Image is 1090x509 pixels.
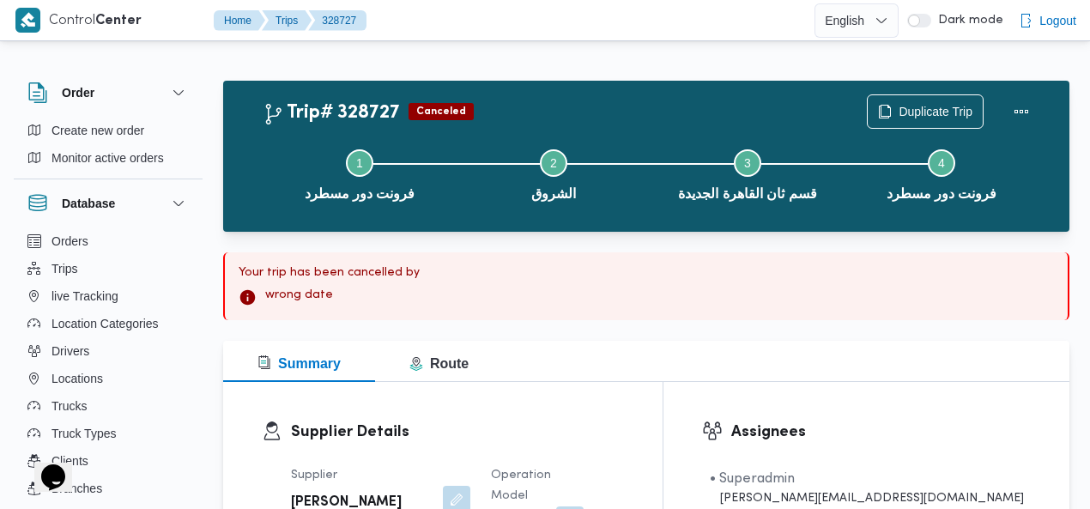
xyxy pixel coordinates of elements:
h3: Database [62,193,115,214]
button: Create new order [21,117,196,144]
span: Route [409,356,469,371]
button: Branches [21,475,196,502]
button: Trips [21,255,196,282]
button: live Tracking [21,282,196,310]
div: wrong date [239,288,1054,306]
button: 328727 [308,10,366,31]
span: live Tracking [51,286,118,306]
span: Drivers [51,341,89,361]
button: Monitor active orders [21,144,196,172]
button: قسم ثان القاهرة الجديدة [651,129,845,218]
iframe: chat widget [17,440,72,492]
span: Branches [51,478,102,499]
button: Drivers [21,337,196,365]
div: Order [14,117,203,179]
button: Order [27,82,189,103]
span: 2 [550,156,557,170]
b: Center [95,15,142,27]
b: Canceled [416,106,466,117]
span: Logout [1039,10,1076,31]
button: Actions [1004,94,1039,129]
h3: Order [62,82,94,103]
button: Trips [262,10,312,31]
span: فرونت دور مسطرد [887,184,997,204]
span: Supplier [291,470,337,481]
span: Locations [51,368,103,389]
span: Monitor active orders [51,148,164,168]
span: فرونت دور مسطرد [305,184,415,204]
span: قسم ثان القاهرة الجديدة [678,184,816,204]
span: Location Categories [51,313,159,334]
span: Truck Types [51,423,116,444]
span: 1 [356,156,363,170]
div: [PERSON_NAME][EMAIL_ADDRESS][DOMAIN_NAME] [710,489,1024,507]
h3: Supplier Details [291,421,624,444]
span: Canceled [409,103,474,120]
h2: Trip# 328727 [263,102,400,124]
h3: Assignees [731,421,1031,444]
span: 3 [744,156,751,170]
button: Home [214,10,265,31]
span: Operation Model [491,470,551,501]
button: Truck Types [21,420,196,447]
span: Orders [51,231,88,251]
button: Clients [21,447,196,475]
button: Location Categories [21,310,196,337]
button: فرونت دور مسطرد [845,129,1039,218]
button: Locations [21,365,196,392]
button: فرونت دور مسطرد [263,129,457,218]
button: Trucks [21,392,196,420]
span: الشروق [531,184,576,204]
span: • Superadmin mohamed.nabil@illa.com.eg [710,469,1024,507]
span: Trucks [51,396,87,416]
img: X8yXhbKr1z7QwAAAABJRU5ErkJggg== [15,8,40,33]
span: Duplicate Trip [899,101,972,122]
button: Database [27,193,189,214]
span: Trips [51,258,78,279]
button: Orders [21,227,196,255]
button: Logout [1012,3,1083,38]
button: Duplicate Trip [867,94,984,129]
span: Summary [257,356,341,371]
span: Dark mode [931,14,1003,27]
span: 4 [938,156,945,170]
div: Your trip has been cancelled by [239,266,1054,280]
div: • Superadmin [710,469,1024,489]
span: Create new order [51,120,144,141]
button: الشروق [457,129,651,218]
